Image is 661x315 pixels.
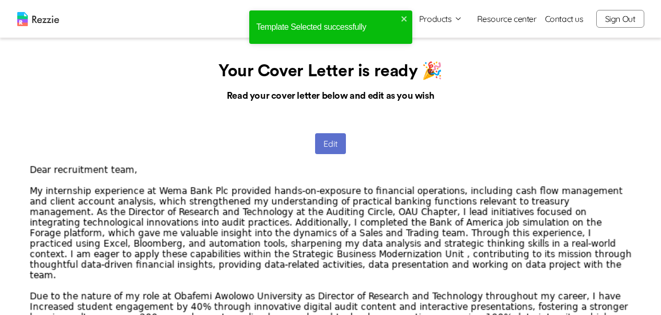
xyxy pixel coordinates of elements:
[545,13,584,25] a: Contact us
[30,88,632,103] p: Read your cover letter below and edit as you wish
[253,18,401,37] div: Template Selected successfully
[17,12,59,26] img: logo
[315,133,346,154] button: Edit
[596,10,644,28] button: Sign Out
[401,15,408,23] button: close
[30,63,632,79] p: Your Cover Letter is ready 🎉
[419,13,462,25] button: Products
[477,13,537,25] a: Resource center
